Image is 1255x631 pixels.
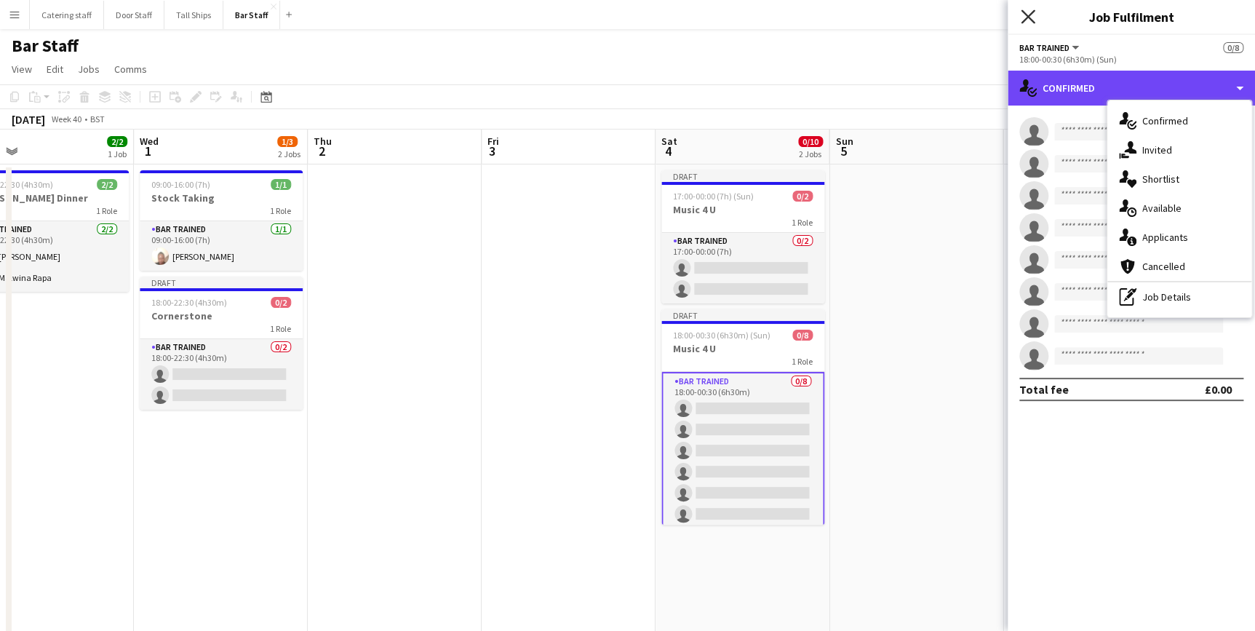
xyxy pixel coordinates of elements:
[661,233,824,303] app-card-role: Bar trained0/217:00-00:00 (7h)
[1019,382,1069,397] div: Total fee
[78,63,100,76] span: Jobs
[12,35,79,57] h1: Bar Staff
[223,1,280,29] button: Bar Staff
[661,372,824,572] app-card-role: Bar trained0/818:00-00:30 (6h30m)
[140,221,303,271] app-card-role: Bar trained1/109:00-16:00 (7h)[PERSON_NAME]
[12,112,45,127] div: [DATE]
[48,114,84,124] span: Week 40
[314,135,332,148] span: Thu
[1142,114,1188,127] span: Confirmed
[661,135,677,148] span: Sat
[799,148,822,159] div: 2 Jobs
[1142,202,1182,215] span: Available
[108,148,127,159] div: 1 Job
[270,205,291,216] span: 1 Role
[1142,260,1185,273] span: Cancelled
[47,63,63,76] span: Edit
[6,60,38,79] a: View
[798,136,823,147] span: 0/10
[1019,54,1243,65] div: 18:00-00:30 (6h30m) (Sun)
[661,203,824,216] h3: Music 4 U
[1205,382,1232,397] div: £0.00
[114,63,147,76] span: Comms
[792,217,813,228] span: 1 Role
[659,143,677,159] span: 4
[661,342,824,355] h3: Music 4 U
[1019,42,1069,53] span: Bar trained
[30,1,104,29] button: Catering staff
[138,143,159,159] span: 1
[140,277,303,410] app-job-card: Draft18:00-22:30 (4h30m)0/2Cornerstone1 RoleBar trained0/218:00-22:30 (4h30m)
[673,191,754,202] span: 17:00-00:00 (7h) (Sun)
[1142,172,1179,186] span: Shortlist
[140,191,303,205] h3: Stock Taking
[41,60,69,79] a: Edit
[835,135,853,148] span: Sun
[278,148,300,159] div: 2 Jobs
[140,309,303,322] h3: Cornerstone
[140,339,303,410] app-card-role: Bar trained0/218:00-22:30 (4h30m)
[792,330,813,341] span: 0/8
[271,179,291,190] span: 1/1
[1019,42,1081,53] button: Bar trained
[104,1,164,29] button: Door Staff
[277,136,298,147] span: 1/3
[140,277,303,288] div: Draft
[1008,71,1255,106] div: Confirmed
[151,297,227,308] span: 18:00-22:30 (4h30m)
[270,323,291,334] span: 1 Role
[661,309,824,321] div: Draft
[108,60,153,79] a: Comms
[661,170,824,303] app-job-card: Draft17:00-00:00 (7h) (Sun)0/2Music 4 U1 RoleBar trained0/217:00-00:00 (7h)
[151,179,210,190] span: 09:00-16:00 (7h)
[1223,42,1243,53] span: 0/8
[485,143,499,159] span: 3
[72,60,105,79] a: Jobs
[833,143,853,159] span: 5
[90,114,105,124] div: BST
[97,179,117,190] span: 2/2
[1008,7,1255,26] h3: Job Fulfilment
[164,1,223,29] button: Tall Ships
[1007,143,1028,159] span: 6
[792,191,813,202] span: 0/2
[1142,231,1188,244] span: Applicants
[140,170,303,271] app-job-card: 09:00-16:00 (7h)1/1Stock Taking1 RoleBar trained1/109:00-16:00 (7h)[PERSON_NAME]
[96,205,117,216] span: 1 Role
[673,330,770,341] span: 18:00-00:30 (6h30m) (Sun)
[311,143,332,159] span: 2
[271,297,291,308] span: 0/2
[487,135,499,148] span: Fri
[140,135,159,148] span: Wed
[107,136,127,147] span: 2/2
[1142,143,1172,156] span: Invited
[661,170,824,182] div: Draft
[1107,282,1251,311] div: Job Details
[12,63,32,76] span: View
[661,309,824,525] app-job-card: Draft18:00-00:30 (6h30m) (Sun)0/8Music 4 U1 RoleBar trained0/818:00-00:30 (6h30m)
[792,356,813,367] span: 1 Role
